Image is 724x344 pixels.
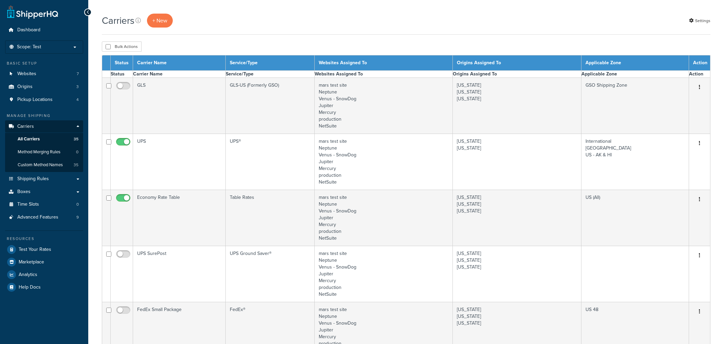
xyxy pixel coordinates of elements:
[5,93,83,106] a: Pickup Locations 4
[5,269,83,281] a: Analytics
[19,272,37,278] span: Analytics
[5,24,83,36] a: Dashboard
[17,189,31,195] span: Boxes
[226,55,314,71] th: Service/Type
[314,246,453,302] td: mars test site Neptune Venus - SnowDog Jupiter Mercury production NetSuite
[5,211,83,224] a: Advanced Features 9
[581,71,689,78] th: Applicable Zone
[17,97,53,103] span: Pickup Locations
[5,146,83,158] a: Method Merging Rules 0
[111,55,133,71] th: Status
[314,190,453,246] td: mars test site Neptune Venus - SnowDog Jupiter Mercury production NetSuite
[5,186,83,198] a: Boxes
[133,246,226,302] td: UPS SurePost
[102,41,142,52] button: Bulk Actions
[5,68,83,80] li: Websites
[581,134,689,190] td: International [GEOGRAPHIC_DATA] US - AK & HI
[17,44,41,50] span: Scope: Test
[147,14,173,28] a: + New
[5,113,83,119] div: Manage Shipping
[689,71,710,78] th: Action
[5,146,83,158] li: Method Merging Rules
[5,133,83,145] a: All Carriers 35
[102,14,134,27] h1: Carriers
[133,55,226,71] th: Carrier Name
[314,134,453,190] td: mars test site Neptune Venus - SnowDog Jupiter Mercury production NetSuite
[19,259,44,265] span: Marketplace
[5,81,83,93] a: Origins 3
[18,149,60,155] span: Method Merging Rules
[581,190,689,246] td: US (All)
[133,71,226,78] th: Carrier Name
[76,214,79,220] span: 9
[5,198,83,211] a: Time Slots 0
[5,198,83,211] li: Time Slots
[453,55,581,71] th: Origins Assigned To
[226,134,314,190] td: UPS®
[5,81,83,93] li: Origins
[453,134,581,190] td: [US_STATE] [US_STATE]
[5,211,83,224] li: Advanced Features
[5,236,83,242] div: Resources
[453,71,581,78] th: Origins Assigned To
[19,285,41,290] span: Help Docs
[76,149,78,155] span: 0
[133,134,226,190] td: UPS
[17,27,40,33] span: Dashboard
[133,190,226,246] td: Economy Rate Table
[5,120,83,172] li: Carriers
[5,133,83,145] li: All Carriers
[17,176,49,182] span: Shipping Rules
[5,281,83,293] a: Help Docs
[17,214,58,220] span: Advanced Features
[5,68,83,80] a: Websites 7
[5,159,83,171] li: Custom Method Names
[689,55,710,71] th: Action
[453,246,581,302] td: [US_STATE] [US_STATE] [US_STATE]
[18,162,63,168] span: Custom Method Names
[226,78,314,134] td: GLS-US (Formerly GSO)
[17,84,33,90] span: Origins
[74,162,78,168] span: 35
[689,16,710,25] a: Settings
[453,78,581,134] td: [US_STATE] [US_STATE] [US_STATE]
[5,173,83,185] a: Shipping Rules
[111,71,133,78] th: Status
[133,78,226,134] td: GLS
[581,78,689,134] td: GSO Shipping Zone
[314,78,453,134] td: mars test site Neptune Venus - SnowDog Jupiter Mercury production NetSuite
[5,120,83,133] a: Carriers
[314,55,453,71] th: Websites Assigned To
[5,93,83,106] li: Pickup Locations
[17,124,34,130] span: Carriers
[314,71,453,78] th: Websites Assigned To
[5,61,83,66] div: Basic Setup
[76,84,79,90] span: 3
[7,5,58,19] a: ShipperHQ Home
[77,71,79,77] span: 7
[226,71,314,78] th: Service/Type
[226,190,314,246] td: Table Rates
[74,136,78,142] span: 35
[17,202,39,207] span: Time Slots
[76,97,79,103] span: 4
[5,243,83,256] a: Test Your Rates
[5,256,83,268] a: Marketplace
[226,246,314,302] td: UPS Ground Saver®
[5,159,83,171] a: Custom Method Names 35
[17,71,36,77] span: Websites
[453,190,581,246] td: [US_STATE] [US_STATE] [US_STATE]
[18,136,40,142] span: All Carriers
[581,55,689,71] th: Applicable Zone
[76,202,79,207] span: 0
[19,247,51,253] span: Test Your Rates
